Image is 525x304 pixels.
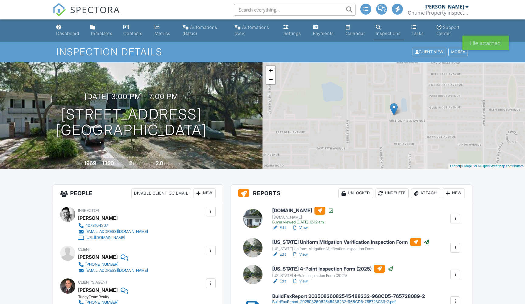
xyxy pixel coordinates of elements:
a: View [292,251,308,257]
div: 2 [129,160,132,166]
a: © MapTiler [461,164,477,168]
a: Automations (Basic) [180,22,227,39]
div: Automations (Adv) [235,25,269,36]
div: [PERSON_NAME] [78,213,118,223]
div: Undelete [376,188,409,198]
a: Inspections [373,22,404,39]
span: bathrooms [164,161,181,166]
div: Settings [283,31,301,36]
a: Zoom out [266,75,275,84]
div: Calendar [346,31,365,36]
a: Templates [88,22,116,39]
a: [URL][DOMAIN_NAME] [78,235,148,241]
div: File attached! [462,36,509,50]
a: [DOMAIN_NAME] [DOMAIN_NAME] Buyer viewed [DATE] 12:12 am [272,207,334,225]
div: 4078104307 [85,223,108,228]
div: Attach [411,188,440,198]
span: Inspector [78,208,99,213]
div: [US_STATE] Uniform Mitigation Verification Inspection Form [272,247,430,251]
div: Inspections [376,31,401,36]
div: TrinityTeamRealty [78,295,153,299]
div: Buyer viewed [DATE] 12:12 am [272,220,334,225]
a: [EMAIL_ADDRESS][DOMAIN_NAME] [78,268,148,274]
a: Leaflet [450,164,460,168]
a: [US_STATE] Uniform Mitigation Verification Inspection Form [US_STATE] Uniform Mitigation Verifica... [272,238,430,251]
div: 1320 [102,160,114,166]
a: Payments [311,22,338,39]
img: The Best Home Inspection Software - Spectora [53,3,66,16]
a: Settings [281,22,306,39]
h3: [DATE] 3:00 pm - 7:00 pm [84,92,178,101]
div: Dashboard [56,31,79,36]
h1: Inspection Details [57,47,469,57]
div: Disable Client CC Email [131,188,191,198]
div: New [443,188,465,198]
div: Metrics [155,31,170,36]
div: [DOMAIN_NAME] [272,215,334,220]
a: Client View [412,49,448,54]
div: Ontime Property inspectors [408,10,468,16]
a: SPECTORA [53,8,120,21]
a: Support Center [434,22,471,39]
input: Search everything... [234,4,355,16]
div: Support Center [437,25,460,36]
h6: [US_STATE] Uniform Mitigation Verification Inspection Form [272,238,430,246]
div: [US_STATE] 4-Point Inspection Form (2025) [272,273,393,278]
span: bedrooms [133,161,150,166]
div: Payments [313,31,334,36]
div: Client View [413,48,446,56]
h6: BuildFaxReport 20250826082545488232-968CD5-765728089-2 [272,294,425,299]
div: Automations (Basic) [183,25,217,36]
div: [URL][DOMAIN_NAME] [85,235,125,240]
a: Metrics [152,22,175,39]
h6: [DOMAIN_NAME] [272,207,334,215]
div: 1969 [84,160,96,166]
a: [PERSON_NAME] [78,285,118,295]
span: Client's Agent [78,280,108,285]
div: Contacts [123,31,142,36]
span: Built [77,161,83,166]
div: New [194,188,216,198]
div: [EMAIL_ADDRESS][DOMAIN_NAME] [85,268,148,273]
span: sq. ft. [115,161,123,166]
a: Edit [272,278,286,284]
a: Zoom in [266,66,275,75]
span: Client [78,247,91,252]
a: [US_STATE] 4-Point Inspection Form (2025) [US_STATE] 4-Point Inspection Form (2025) [272,265,393,278]
div: Templates [90,31,112,36]
a: Edit [272,225,286,231]
a: Dashboard [54,22,83,39]
a: Calendar [343,22,369,39]
div: [EMAIL_ADDRESS][DOMAIN_NAME] [85,229,148,234]
div: 2.0 [156,160,163,166]
a: 4078104307 [78,223,148,229]
div: | [448,164,525,169]
a: View [292,225,308,231]
h6: [US_STATE] 4-Point Inspection Form (2025) [272,265,393,273]
h1: [STREET_ADDRESS] [GEOGRAPHIC_DATA] [56,106,207,139]
a: Automations (Advanced) [232,22,276,39]
a: Edit [272,251,286,257]
div: [PHONE_NUMBER] [85,262,118,267]
a: Tasks [409,22,429,39]
a: © OpenStreetMap contributors [478,164,523,168]
div: Tasks [411,31,424,36]
a: [EMAIL_ADDRESS][DOMAIN_NAME] [78,229,148,235]
div: [PERSON_NAME] [78,252,118,261]
span: SPECTORA [70,3,120,16]
div: Unlocked [338,188,373,198]
a: Contacts [121,22,147,39]
div: [PERSON_NAME] [424,4,464,10]
h3: People [53,185,223,202]
a: [PHONE_NUMBER] [78,261,148,268]
h3: Reports [231,185,472,202]
div: More [448,48,468,56]
a: View [292,278,308,284]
